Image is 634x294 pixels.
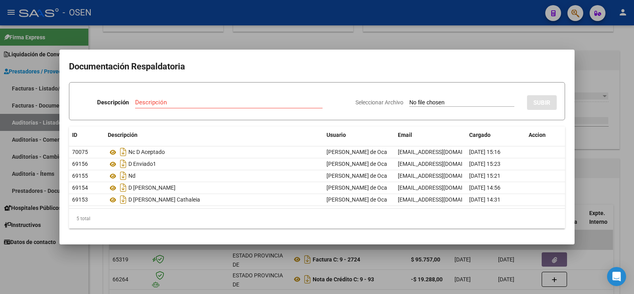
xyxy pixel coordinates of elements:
h2: Documentación Respaldatoria [69,59,565,74]
i: Descargar documento [118,181,128,194]
span: 69156 [72,161,88,167]
span: Usuario [327,132,346,138]
i: Descargar documento [118,158,128,170]
span: Descripción [108,132,137,138]
span: [PERSON_NAME] de Oca [327,184,387,191]
div: 5 total [69,209,565,229]
span: [EMAIL_ADDRESS][DOMAIN_NAME] [398,161,486,167]
span: [PERSON_NAME] de Oca [327,173,387,179]
span: [EMAIL_ADDRESS][DOMAIN_NAME] [398,196,486,203]
span: [DATE] 15:23 [469,161,500,167]
i: Descargar documento [118,169,128,182]
span: [EMAIL_ADDRESS][DOMAIN_NAME] [398,184,486,191]
div: Open Intercom Messenger [607,267,626,286]
span: 70075 [72,149,88,155]
span: [DATE] 14:56 [469,184,500,191]
span: Cargado [469,132,491,138]
datatable-header-cell: Usuario [323,127,395,144]
div: D [PERSON_NAME] Cathaleia [108,193,320,206]
span: 69155 [72,173,88,179]
i: Descargar documento [118,193,128,206]
datatable-header-cell: Email [395,127,466,144]
span: Email [398,132,412,138]
i: Descargar documento [118,146,128,158]
datatable-header-cell: Descripción [105,127,323,144]
div: D [PERSON_NAME] [108,181,320,194]
div: D Enviado1 [108,158,320,170]
span: 69153 [72,196,88,203]
span: [PERSON_NAME] de Oca [327,161,387,167]
span: SUBIR [533,99,550,106]
datatable-header-cell: Accion [525,127,565,144]
p: Descripción [97,98,129,107]
span: Seleccionar Archivo [355,99,403,106]
datatable-header-cell: ID [69,127,105,144]
span: [EMAIL_ADDRESS][DOMAIN_NAME] [398,173,486,179]
span: [PERSON_NAME] de Oca [327,149,387,155]
span: [DATE] 15:16 [469,149,500,155]
span: [DATE] 14:31 [469,196,500,203]
span: [EMAIL_ADDRESS][DOMAIN_NAME] [398,149,486,155]
div: Nc D Aceptado [108,146,320,158]
button: SUBIR [527,95,557,110]
span: Accion [529,132,546,138]
span: 69154 [72,184,88,191]
span: ID [72,132,77,138]
span: [DATE] 15:21 [469,173,500,179]
span: [PERSON_NAME] de Oca [327,196,387,203]
div: Nd [108,169,320,182]
datatable-header-cell: Cargado [466,127,525,144]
